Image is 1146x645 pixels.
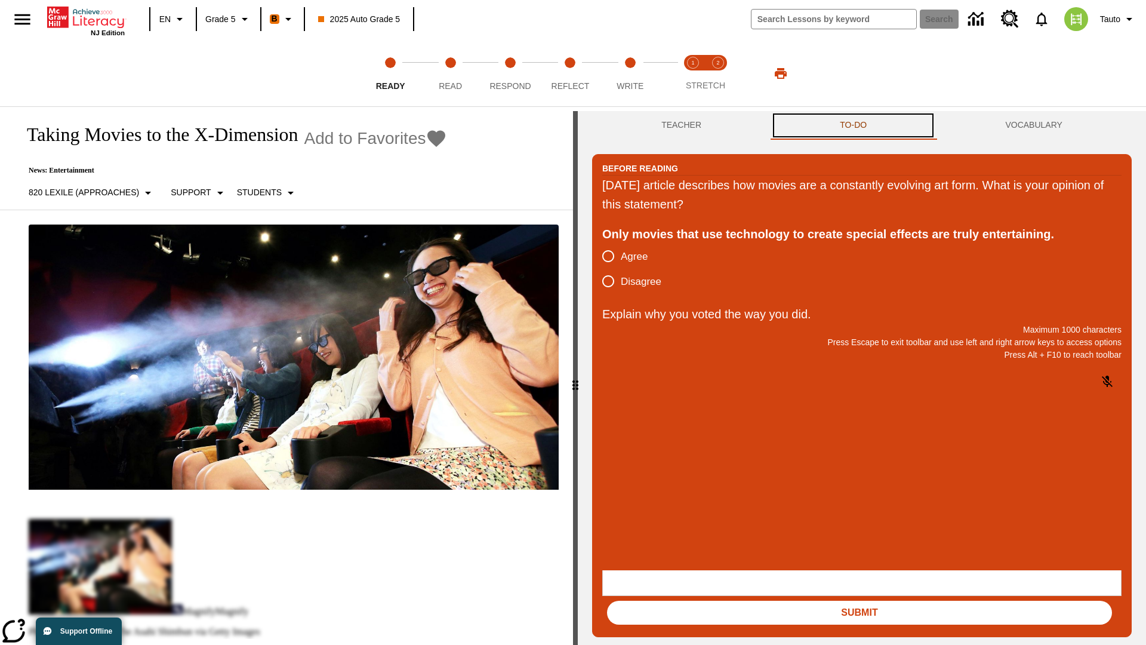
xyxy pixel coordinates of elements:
button: Print [762,63,800,84]
span: B [272,11,278,26]
button: Respond step 3 of 5 [476,41,545,106]
div: Instructional Panel Tabs [592,111,1132,140]
div: poll [602,244,671,294]
div: Press Enter or Spacebar and then press right and left arrow keys to move the slider [573,111,578,645]
h2: Before Reading [602,162,678,175]
button: Select a new avatar [1057,4,1095,35]
p: Press Escape to exit toolbar and use left and right arrow keys to access options [602,336,1122,349]
input: search field [751,10,916,29]
p: Press Alt + F10 to reach toolbar [602,349,1122,361]
button: Select Lexile, 820 Lexile (Approaches) [24,182,160,204]
span: Support Offline [60,627,112,635]
span: STRETCH [686,81,725,90]
button: Teacher [592,111,771,140]
span: Write [617,81,643,91]
button: Support Offline [36,618,122,645]
span: Respond [489,81,531,91]
button: Scaffolds, Support [166,182,232,204]
p: Maximum 1000 characters [602,324,1122,336]
button: VOCABULARY [936,111,1132,140]
button: Add to Favorites - Taking Movies to the X-Dimension [304,128,448,149]
button: Stretch Respond step 2 of 2 [701,41,735,106]
p: Support [171,186,211,199]
div: Home [47,4,125,36]
span: Add to Favorites [304,129,426,148]
button: TO-DO [771,111,936,140]
button: Boost Class color is orange. Change class color [265,8,300,30]
button: Write step 5 of 5 [596,41,665,106]
span: Agree [621,249,648,265]
img: Panel in front of the seats sprays water mist to the happy audience at a 4DX-equipped theater. [29,225,559,490]
span: NJ Edition [91,29,125,36]
p: Students [237,186,282,199]
h1: Taking Movies to the X-Dimension [14,124,298,146]
button: Grade: Grade 5, Select a grade [201,8,257,30]
span: 2025 Auto Grade 5 [318,13,401,26]
a: Resource Center, Will open in new tab [994,3,1026,35]
button: Language: EN, Select a language [154,8,192,30]
span: Grade 5 [205,13,236,26]
a: Notifications [1026,4,1057,35]
p: 820 Lexile (Approaches) [29,186,139,199]
button: Reflect step 4 of 5 [535,41,605,106]
button: Read step 2 of 5 [415,41,485,106]
span: Ready [376,81,405,91]
p: News: Entertainment [14,166,447,175]
span: Disagree [621,274,661,290]
div: [DATE] article describes how movies are a constantly evolving art form. What is your opinion of t... [602,176,1122,214]
text: 1 [691,60,694,66]
button: Submit [607,601,1112,625]
button: Open side menu [5,2,40,37]
button: Select Student [232,182,303,204]
img: avatar image [1064,7,1088,31]
span: Read [439,81,462,91]
button: Profile/Settings [1095,8,1141,30]
text: 2 [716,60,719,66]
span: Tauto [1100,13,1120,26]
span: Reflect [552,81,590,91]
body: Explain why you voted the way you did. Maximum 1000 characters Press Alt + F10 to reach toolbar P... [5,10,174,20]
p: Explain why you voted the way you did. [602,305,1122,324]
button: Stretch Read step 1 of 2 [676,41,710,106]
span: EN [159,13,171,26]
a: Data Center [961,3,994,36]
button: Click to activate and allow voice recognition [1093,367,1122,396]
div: Only movies that use technology to create special effects are truly entertaining. [602,225,1122,244]
button: Ready step 1 of 5 [356,41,425,106]
div: activity [578,111,1146,645]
